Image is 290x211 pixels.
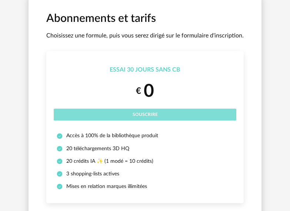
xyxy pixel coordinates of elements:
[46,32,244,40] p: Choisissez une formule, puis vous serez dirigé sur le formulaire d'inscription.
[54,66,236,74] div: Essai 30 jours sans CB
[57,183,233,190] li: Mises en relation marques illimitées
[46,11,244,26] h1: Abonnements et tarifs
[133,112,158,117] span: Souscrire
[136,86,141,97] small: €
[57,171,233,177] li: 3 shopping-lists actives
[54,109,236,121] button: Souscrire
[57,132,233,139] li: Accès à 100% de la bibliothèque produit
[144,82,154,100] span: 0
[57,145,233,152] li: 20 téléchargements 3D HQ
[57,158,233,165] li: 20 crédits IA ✨ (1 modé = 10 crédits)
